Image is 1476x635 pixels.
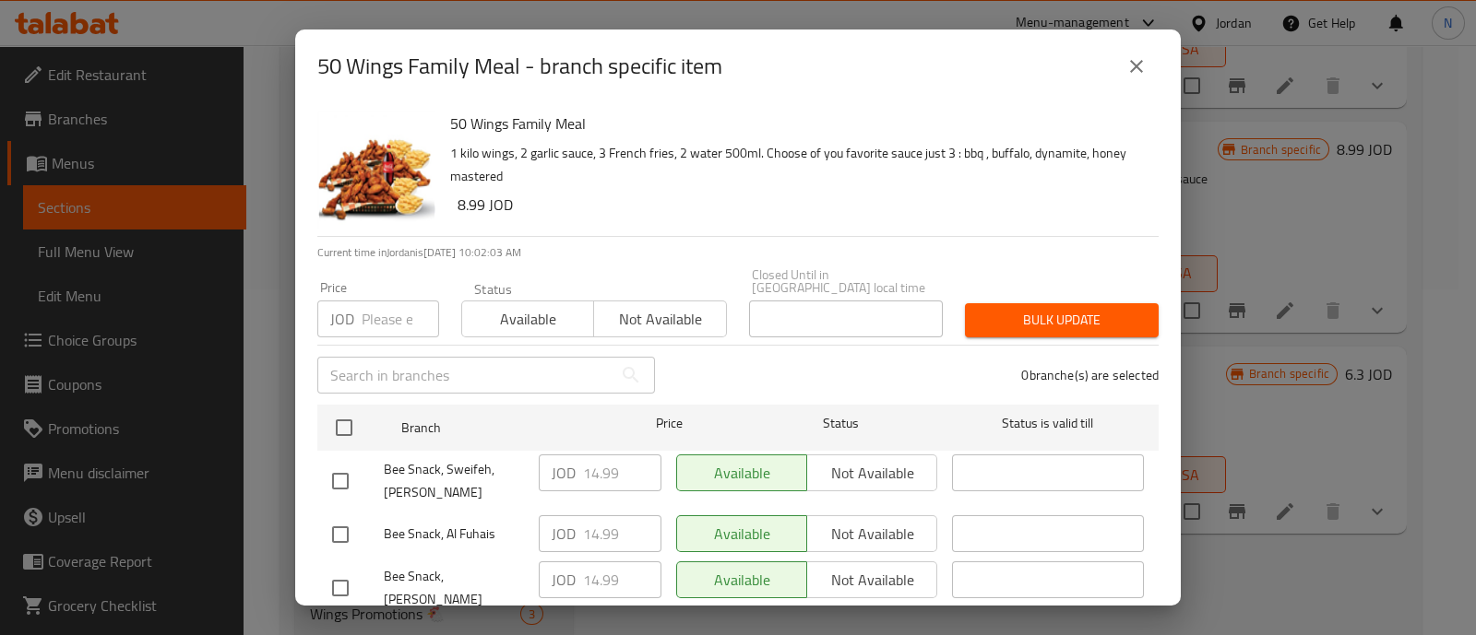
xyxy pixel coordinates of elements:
button: Not available [593,300,726,337]
input: Please enter price [583,515,661,552]
span: Status [745,412,937,435]
p: Current time in Jordan is [DATE] 10:02:03 AM [317,244,1159,261]
input: Search in branches [317,357,613,394]
span: Not available [601,306,719,333]
span: Bee Snack, Al Fuhais [384,523,524,546]
span: Status is valid till [952,412,1144,435]
span: Price [608,412,731,435]
p: JOD [552,569,576,591]
h2: 50 Wings Family Meal - branch specific item [317,52,722,81]
span: Available [470,306,587,333]
p: 1 kilo wings, 2 garlic sauce, 3 French fries, 2 water 500ml. Choose of you favorite sauce just 3 ... [450,142,1144,188]
p: JOD [330,308,354,330]
p: JOD [552,523,576,545]
img: 50 Wings Family Meal [317,111,435,229]
button: Available [461,300,594,337]
input: Please enter price [362,300,439,337]
span: Bulk update [980,309,1144,332]
span: Bee Snack, Sweifeh, [PERSON_NAME] [384,458,524,504]
span: Branch [401,417,593,440]
button: close [1114,44,1159,88]
p: 0 branche(s) are selected [1021,366,1159,384]
button: Bulk update [965,303,1159,337]
h6: 8.99 JOD [458,192,1144,218]
input: Please enter price [583,454,661,491]
p: JOD [552,462,576,484]
h6: 50 Wings Family Meal [450,111,1144,136]
input: Please enter price [583,561,661,598]
span: Bee Snack, [PERSON_NAME] [384,565,524,611]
